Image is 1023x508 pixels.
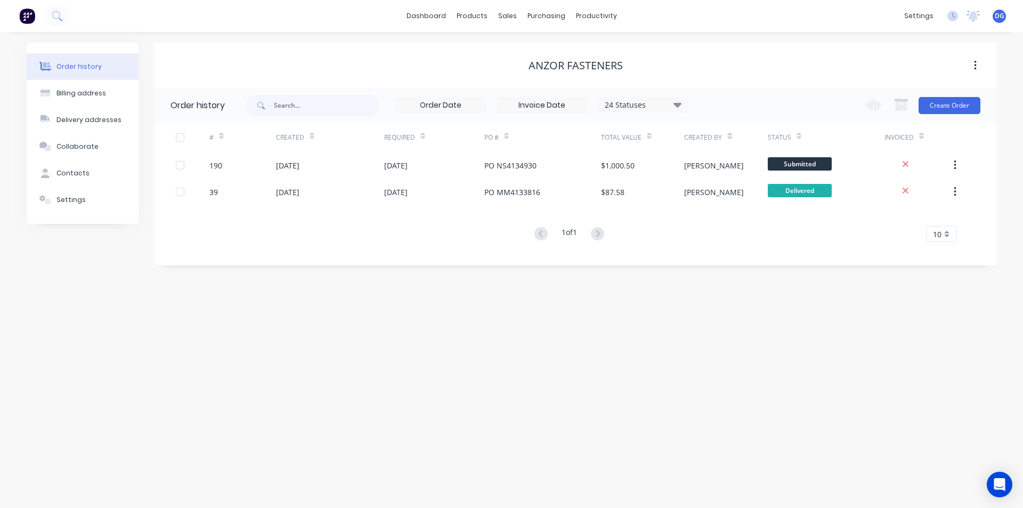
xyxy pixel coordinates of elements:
[396,98,485,114] input: Order Date
[276,123,384,152] div: Created
[484,160,537,171] div: PO NS4134930
[209,123,276,152] div: #
[768,184,832,197] span: Delivered
[170,99,225,112] div: Order history
[919,97,980,114] button: Create Order
[384,123,484,152] div: Required
[601,133,642,142] div: Total Value
[562,227,577,242] div: 1 of 1
[684,123,767,152] div: Created By
[884,133,914,142] div: Invoiced
[522,8,571,24] div: purchasing
[601,187,624,198] div: $87.58
[27,80,139,107] button: Billing address
[384,160,408,171] div: [DATE]
[56,88,106,98] div: Billing address
[451,8,493,24] div: products
[384,187,408,198] div: [DATE]
[276,187,299,198] div: [DATE]
[209,160,222,171] div: 190
[899,8,939,24] div: settings
[56,195,86,205] div: Settings
[27,107,139,133] button: Delivery addresses
[56,62,102,71] div: Order history
[493,8,522,24] div: sales
[601,160,635,171] div: $1,000.50
[276,160,299,171] div: [DATE]
[484,123,601,152] div: PO #
[484,187,540,198] div: PO MM4133816
[933,229,941,240] span: 10
[571,8,622,24] div: productivity
[601,123,684,152] div: Total Value
[497,98,587,114] input: Invoice Date
[768,133,791,142] div: Status
[274,95,379,116] input: Search...
[684,187,744,198] div: [PERSON_NAME]
[27,187,139,213] button: Settings
[27,160,139,187] button: Contacts
[56,168,90,178] div: Contacts
[598,99,688,111] div: 24 Statuses
[209,187,218,198] div: 39
[684,133,722,142] div: Created By
[27,133,139,160] button: Collaborate
[27,53,139,80] button: Order history
[529,59,623,72] div: Anzor Fasteners
[768,123,884,152] div: Status
[995,11,1004,21] span: DG
[384,133,415,142] div: Required
[56,115,121,125] div: Delivery addresses
[987,472,1012,497] div: Open Intercom Messenger
[276,133,304,142] div: Created
[884,123,951,152] div: Invoiced
[684,160,744,171] div: [PERSON_NAME]
[19,8,35,24] img: Factory
[209,133,214,142] div: #
[56,142,99,151] div: Collaborate
[401,8,451,24] a: dashboard
[768,157,832,171] span: Submitted
[484,133,499,142] div: PO #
